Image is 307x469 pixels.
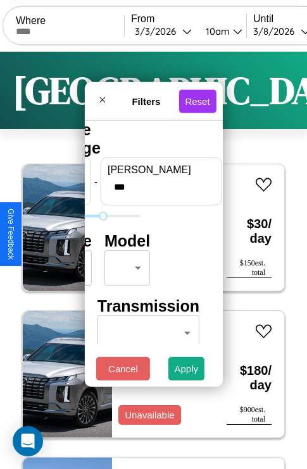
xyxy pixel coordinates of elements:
h4: Transmission [97,297,199,315]
div: Give Feedback [6,209,15,260]
div: $ 150 est. total [227,259,272,278]
h4: Filters [113,95,179,106]
h4: Make [52,232,92,250]
div: 10am [199,25,233,37]
p: Unavailable [125,406,174,423]
h4: Price Range [52,121,139,157]
button: Reset [179,89,216,113]
button: Apply [168,357,205,381]
label: [PERSON_NAME] [108,164,215,176]
label: From [131,13,246,25]
button: 10am [196,25,246,38]
button: Cancel [96,357,150,381]
h3: $ 180 / day [227,351,272,405]
div: Open Intercom Messenger [13,426,43,456]
h3: $ 30 / day [227,204,272,259]
button: 3/3/2026 [131,25,196,38]
div: 3 / 8 / 2026 [253,25,301,37]
h4: Model [104,232,150,250]
label: Where [16,15,124,27]
div: $ 900 est. total [227,405,272,425]
div: 3 / 3 / 2026 [135,25,182,37]
p: - [94,173,97,190]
